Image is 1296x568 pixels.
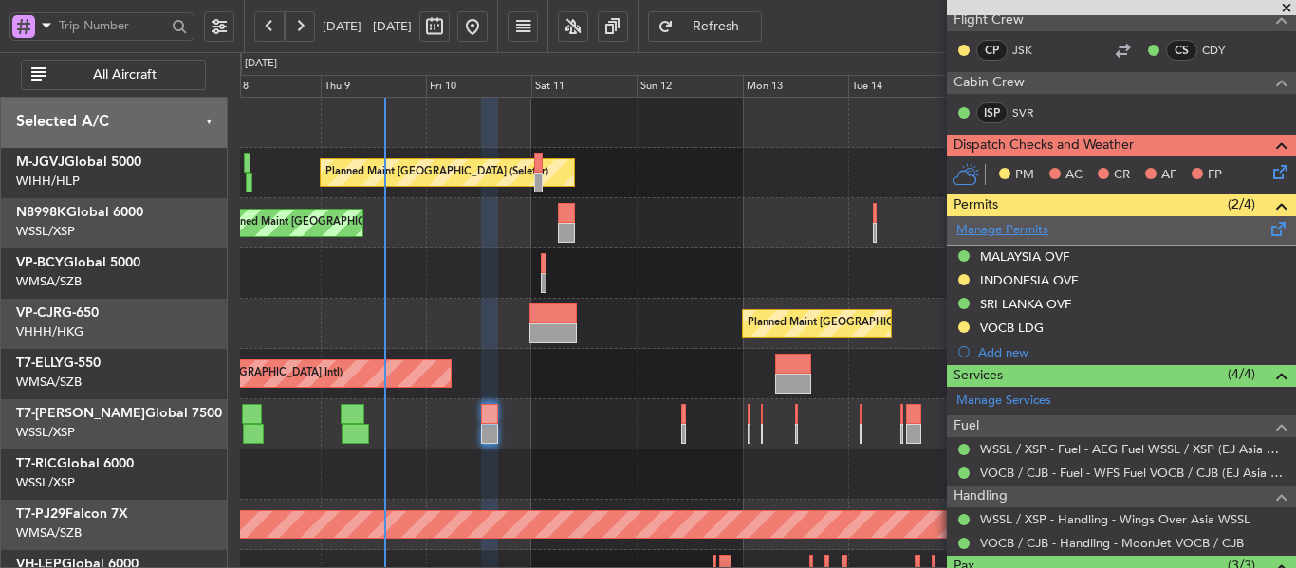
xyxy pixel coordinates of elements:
div: MALAYSIA OVF [980,248,1069,265]
a: T7-[PERSON_NAME]Global 7500 [16,407,222,420]
a: SVR [1012,104,1055,121]
span: Permits [953,194,998,216]
div: ISP [976,102,1008,123]
span: All Aircraft [50,68,199,82]
div: Sat 11 [531,75,637,98]
span: M-JGVJ [16,156,65,169]
span: T7-ELLY [16,357,64,370]
a: WSSL / XSP - Handling - Wings Over Asia WSSL [980,511,1250,527]
a: WMSA/SZB [16,374,82,391]
a: CDY [1202,42,1245,59]
a: WSSL/XSP [16,223,75,240]
a: JSK [1012,42,1055,59]
a: Manage Services [956,392,1051,411]
div: Tue 14 [848,75,953,98]
span: Dispatch Checks and Weather [953,135,1134,156]
a: WIHH/HLP [16,173,80,190]
a: WSSL / XSP - Fuel - AEG Fuel WSSL / XSP (EJ Asia Only) [980,441,1287,457]
a: WSSL/XSP [16,424,75,441]
span: N8998K [16,206,66,219]
a: VOCB / CJB - Fuel - WFS Fuel VOCB / CJB (EJ Asia Only) [980,465,1287,481]
div: Sun 12 [637,75,742,98]
div: Add new [978,344,1287,360]
span: Services [953,365,1003,387]
button: Refresh [648,11,762,42]
a: T7-RICGlobal 6000 [16,457,134,470]
button: All Aircraft [21,60,206,90]
input: Trip Number [59,11,166,40]
div: Fri 10 [426,75,531,98]
a: WSSL/XSP [16,474,75,491]
span: Refresh [677,20,755,33]
span: PM [1015,166,1034,185]
a: T7-ELLYG-550 [16,357,101,370]
span: VP-BCY [16,256,64,269]
div: Planned Maint [GEOGRAPHIC_DATA] (Seletar) [325,158,548,187]
a: WMSA/SZB [16,524,82,541]
div: [DATE] [245,56,277,72]
span: (2/4) [1228,194,1255,214]
a: WMSA/SZB [16,273,82,290]
a: N8998KGlobal 6000 [16,206,143,219]
div: Wed 8 [214,75,320,98]
span: T7-[PERSON_NAME] [16,407,145,420]
span: Fuel [953,415,979,437]
span: Handling [953,486,1008,507]
div: Planned Maint [GEOGRAPHIC_DATA] ([GEOGRAPHIC_DATA] Intl) [748,309,1065,338]
div: CP [976,40,1008,61]
a: Manage Permits [956,221,1048,240]
div: CS [1166,40,1197,61]
div: Thu 9 [321,75,426,98]
a: VP-CJRG-650 [16,306,99,320]
div: INDONESIA OVF [980,272,1078,288]
span: CR [1114,166,1130,185]
span: AC [1065,166,1083,185]
a: VP-BCYGlobal 5000 [16,256,140,269]
a: M-JGVJGlobal 5000 [16,156,141,169]
span: T7-RIC [16,457,57,470]
a: T7-PJ29Falcon 7X [16,507,128,521]
div: Planned Maint [GEOGRAPHIC_DATA] (Seletar) [219,209,442,237]
div: SRI LANKA OVF [980,296,1071,312]
div: Mon 13 [743,75,848,98]
span: T7-PJ29 [16,507,65,521]
span: AF [1161,166,1176,185]
span: (4/4) [1228,364,1255,384]
span: FP [1208,166,1222,185]
span: VP-CJR [16,306,62,320]
a: VOCB / CJB - Handling - MoonJet VOCB / CJB [980,535,1244,551]
span: Cabin Crew [953,72,1025,94]
span: [DATE] - [DATE] [323,18,412,35]
div: VOCB LDG [980,320,1044,336]
span: Flight Crew [953,9,1024,31]
a: VHHH/HKG [16,323,83,340]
